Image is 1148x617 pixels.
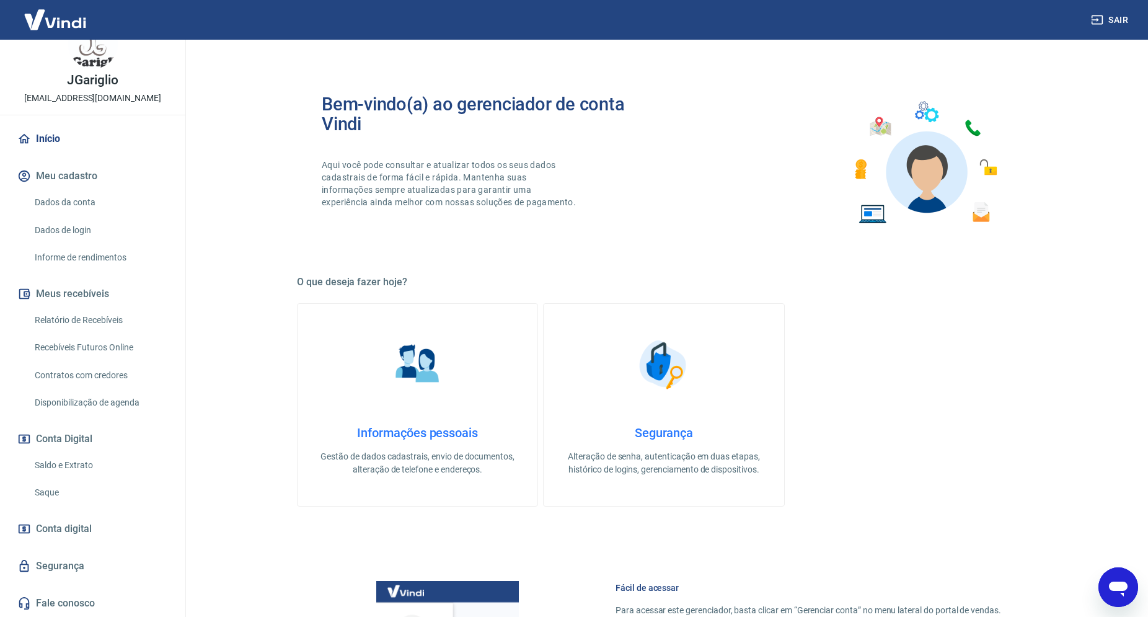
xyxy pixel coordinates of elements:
[15,515,170,543] a: Conta digital
[297,303,538,507] a: Informações pessoaisInformações pessoaisGestão de dados cadastrais, envio de documentos, alteraçã...
[15,162,170,190] button: Meu cadastro
[15,125,170,153] a: Início
[563,425,764,440] h4: Segurança
[1098,567,1138,607] iframe: Botão para abrir a janela de mensagens, conversa em andamento
[30,335,170,360] a: Recebíveis Futuros Online
[30,480,170,505] a: Saque
[387,334,449,396] img: Informações pessoais
[322,94,664,134] h2: Bem-vindo(a) ao gerenciador de conta Vindi
[30,308,170,333] a: Relatório de Recebíveis
[30,390,170,415] a: Disponibilização de agenda
[543,303,784,507] a: SegurançaSegurançaAlteração de senha, autenticação em duas etapas, histórico de logins, gerenciam...
[297,276,1031,288] h5: O que deseja fazer hoje?
[15,280,170,308] button: Meus recebíveis
[616,604,1001,617] p: Para acessar este gerenciador, basta clicar em “Gerenciar conta” no menu lateral do portal de ven...
[616,582,1001,594] h6: Fácil de acessar
[1088,9,1133,32] button: Sair
[563,450,764,476] p: Alteração de senha, autenticação em duas etapas, histórico de logins, gerenciamento de dispositivos.
[30,453,170,478] a: Saldo e Extrato
[844,94,1006,231] img: Imagem de um avatar masculino com diversos icones exemplificando as funcionalidades do gerenciado...
[15,1,95,38] img: Vindi
[15,425,170,453] button: Conta Digital
[633,334,695,396] img: Segurança
[30,245,170,270] a: Informe de rendimentos
[30,363,170,388] a: Contratos com credores
[24,92,161,105] p: [EMAIL_ADDRESS][DOMAIN_NAME]
[68,19,118,69] img: 02ee0e02-8ae0-4c60-b562-c6695de7e9c1.jpeg
[30,218,170,243] a: Dados de login
[317,450,518,476] p: Gestão de dados cadastrais, envio de documentos, alteração de telefone e endereços.
[15,590,170,617] a: Fale conosco
[322,159,578,208] p: Aqui você pode consultar e atualizar todos os seus dados cadastrais de forma fácil e rápida. Mant...
[317,425,518,440] h4: Informações pessoais
[30,190,170,215] a: Dados da conta
[67,74,118,87] p: JGariglio
[36,520,92,538] span: Conta digital
[15,553,170,580] a: Segurança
